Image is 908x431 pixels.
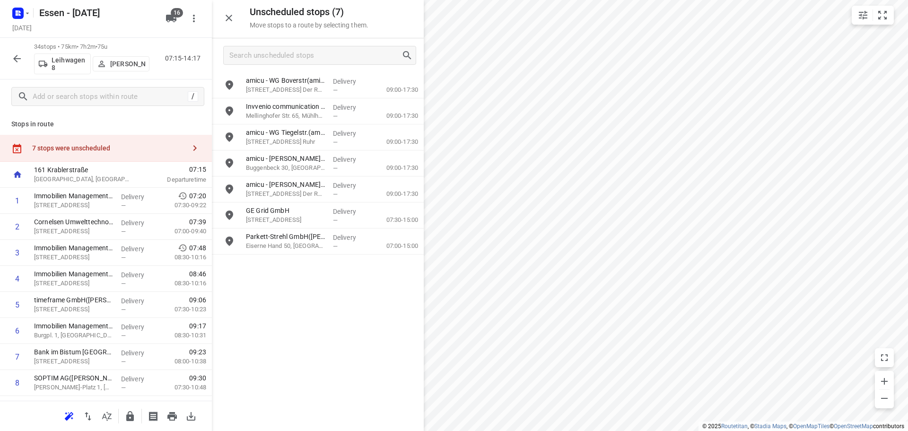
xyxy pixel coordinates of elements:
[34,279,113,288] p: [STREET_ADDRESS]
[246,111,325,121] p: Mellinghofer Str. 65, Mühlheim An Der Ruhr
[229,48,402,63] input: Search unscheduled stops
[34,331,113,340] p: Burgpl. 1, [GEOGRAPHIC_DATA]
[721,423,748,430] a: Routetitan
[15,326,19,335] div: 6
[371,215,418,225] p: 07:30-15:00
[189,269,206,279] span: 08:46
[159,331,206,340] p: 08:30-10:31
[371,111,418,121] p: 09:00-17:30
[333,191,338,198] span: —
[121,254,126,261] span: —
[121,270,156,280] p: Delivery
[121,202,126,209] span: —
[35,5,158,20] h5: Rename
[34,43,149,52] p: 34 stops • 75km • 7h2m
[34,243,113,253] p: Immobilien Management Essen GmbH - Rottstr. 17(Tim Lissy)
[121,280,126,287] span: —
[121,407,140,426] button: Lock route
[121,244,156,254] p: Delivery
[34,53,91,74] button: Leihwagen 8
[212,72,424,430] div: grid
[159,227,206,236] p: 07:00-09:40
[402,50,416,61] div: Search
[246,180,325,189] p: amicu - WG Lindenstr.(amicu - Außerklinische Intensivpflege)
[178,191,187,201] svg: Early
[15,300,19,309] div: 5
[852,6,894,25] div: small contained button group
[97,411,116,420] span: Sort by time window
[159,253,206,262] p: 08:30-10:16
[15,222,19,231] div: 2
[834,423,873,430] a: OpenStreetMap
[754,423,786,430] a: Stadia Maps
[189,295,206,305] span: 09:06
[171,8,183,18] span: 16
[333,233,368,242] p: Delivery
[163,411,182,420] span: Print route
[34,201,113,210] p: [STREET_ADDRESS]
[121,358,126,365] span: —
[96,43,97,50] span: •
[121,296,156,306] p: Delivery
[189,243,206,253] span: 07:48
[121,384,126,391] span: —
[371,163,418,173] p: 09:00-17:30
[159,279,206,288] p: 08:30-10:16
[333,207,368,216] p: Delivery
[333,87,338,94] span: —
[165,53,204,63] p: 07:15-14:17
[34,347,113,357] p: Bank im Bistum Essen eG(Hartwig Störbrock )
[34,227,113,236] p: Graf-Beust-Allee 33, Essen
[9,22,35,33] h5: Project date
[333,113,338,120] span: —
[189,373,206,383] span: 09:30
[34,191,113,201] p: Immobilien Management Essen GmbH - GVE(Immobilien Management Essen GmbH)
[702,423,904,430] li: © 2025 , © , © © contributors
[246,215,325,225] p: Rheinstraße 73, Mönchengladbach
[15,248,19,257] div: 3
[121,374,156,384] p: Delivery
[52,56,87,71] p: Leihwagen 8
[11,119,201,129] p: Stops in route
[121,192,156,202] p: Delivery
[121,306,126,313] span: —
[34,217,113,227] p: Cornelsen Umwelttechnologie GmbH(Stefanidou Wassiliki)
[15,378,19,387] div: 8
[246,163,325,173] p: Buggenbeck 30, Mülheim An Der Ruhr
[110,60,145,68] p: [PERSON_NAME]
[246,85,325,95] p: Boverstraße 1a, Mülheim An Der Ruhr
[371,137,418,147] p: 09:00-17:30
[34,165,132,175] p: 161 Krablerstraße
[34,175,132,184] p: [GEOGRAPHIC_DATA], [GEOGRAPHIC_DATA]
[34,383,113,392] p: Dietrich-Oppenberg-Platz 1, Essen
[34,269,113,279] p: Immobilien Management Essen GmbH - Kastanienallee(Tim Lissy)
[162,9,181,28] button: 16
[182,411,201,420] span: Download route
[15,352,19,361] div: 7
[34,321,113,331] p: Immobilien Management Essen GmbH Standort Lichtburg(Tim Lissy)
[371,241,418,251] p: 07:00-15:00
[189,321,206,331] span: 09:17
[189,217,206,227] span: 07:39
[333,155,368,164] p: Delivery
[219,9,238,27] button: Close
[121,332,126,339] span: —
[189,347,206,357] span: 09:23
[159,383,206,392] p: 07:30-10:48
[121,348,156,358] p: Delivery
[15,196,19,205] div: 1
[32,144,185,152] div: 7 stops were unscheduled
[121,228,126,235] span: —
[144,175,206,185] p: Departure time
[159,305,206,314] p: 07:30-10:23
[333,181,368,190] p: Delivery
[333,217,338,224] span: —
[246,206,325,215] p: GE Grid GmbH
[60,411,79,420] span: Reoptimize route
[246,154,325,163] p: amicu - WG Buggenbeck(amicu - Außerklinische Intensivpflege)
[34,357,113,366] p: [STREET_ADDRESS]
[189,191,206,201] span: 07:20
[371,85,418,95] p: 09:00-17:30
[159,201,206,210] p: 07:30-09:22
[159,357,206,366] p: 08:00-10:38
